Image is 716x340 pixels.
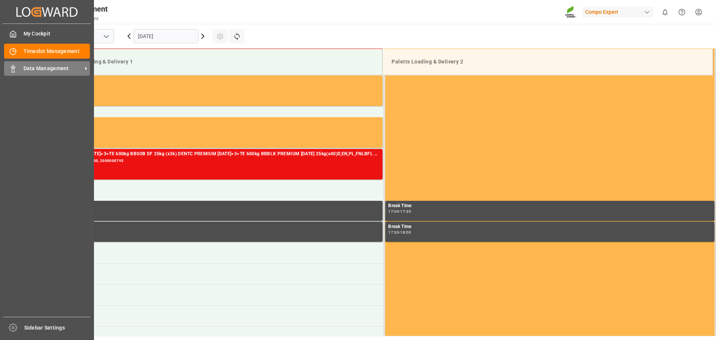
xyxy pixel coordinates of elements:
div: Paletts Loading & Delivery 1 [58,55,376,69]
div: - [399,210,400,213]
div: Break Time [388,223,712,231]
button: Help Center [673,4,690,21]
span: My Cockpit [23,30,90,38]
div: Occupied [56,119,380,126]
button: Compo Expert [582,5,657,19]
div: 17:30 [400,210,411,213]
span: Timeslot Management [23,47,90,55]
span: Data Management [23,65,82,72]
button: show 0 new notifications [657,4,673,21]
div: - [399,231,400,234]
span: Sidebar Settings [24,324,91,332]
div: Compo Expert [582,7,654,18]
div: Paletts Loading & Delivery 2 [389,55,707,69]
a: Timeslot Management [4,44,90,58]
div: BLK CLASSIC [DATE]+3+TE 600kg BBSOB DF 25kg (x36) DENTC PREMIUM [DATE]+3+TE 600kg BBBLK PREMIUM [... [56,150,380,158]
img: Screenshot%202023-09-29%20at%2010.02.21.png_1712312052.png [565,6,577,19]
div: Break Time [56,223,380,231]
div: 18:00 [400,231,411,234]
div: Break Time [56,202,380,210]
input: DD.MM.YYYY [134,29,198,43]
div: 17:00 [388,210,399,213]
div: 17:30 [388,231,399,234]
div: Occupied [56,77,380,84]
div: Main ref : 6100002000, 2000000795 [56,158,380,164]
div: Break Time [388,202,712,210]
a: My Cockpit [4,26,90,41]
button: open menu [100,31,112,42]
